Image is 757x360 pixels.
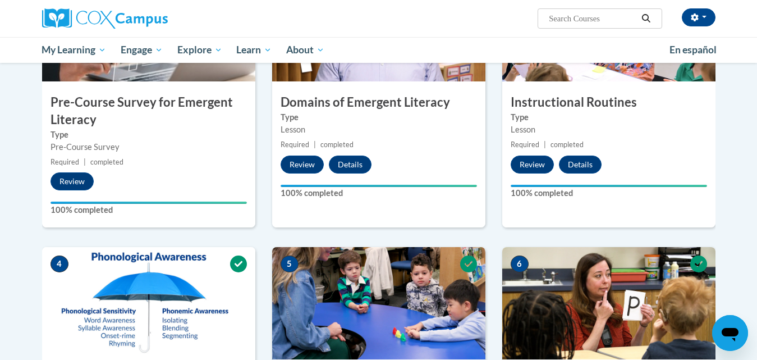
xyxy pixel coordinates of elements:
[281,256,299,272] span: 5
[272,94,485,111] h3: Domains of Emergent Literacy
[42,94,255,129] h3: Pre-Course Survey for Emergent Literacy
[544,140,546,149] span: |
[51,158,79,166] span: Required
[682,8,715,26] button: Account Settings
[320,140,354,149] span: completed
[229,37,279,63] a: Learn
[51,256,68,272] span: 4
[511,185,707,187] div: Your progress
[42,8,255,29] a: Cox Campus
[121,43,163,57] span: Engage
[279,37,332,63] a: About
[177,43,222,57] span: Explore
[51,204,247,216] label: 100% completed
[637,12,654,25] button: Search
[511,256,529,272] span: 6
[42,43,106,57] span: My Learning
[35,37,114,63] a: My Learning
[84,158,86,166] span: |
[712,315,748,351] iframe: Button to launch messaging window, conversation in progress
[281,140,309,149] span: Required
[511,111,707,124] label: Type
[511,140,539,149] span: Required
[170,37,230,63] a: Explore
[51,202,247,204] div: Your progress
[502,247,715,359] img: Course Image
[236,43,272,57] span: Learn
[272,247,485,359] img: Course Image
[281,156,324,174] button: Review
[51,172,94,190] button: Review
[511,156,554,174] button: Review
[502,94,715,111] h3: Instructional Routines
[25,37,732,63] div: Main menu
[511,124,707,136] div: Lesson
[113,37,170,63] a: Engage
[669,44,717,56] span: En español
[51,129,247,141] label: Type
[281,187,477,199] label: 100% completed
[548,12,637,25] input: Search Courses
[511,187,707,199] label: 100% completed
[559,156,602,174] button: Details
[42,247,255,359] img: Course Image
[329,156,371,174] button: Details
[90,158,123,166] span: completed
[286,43,324,57] span: About
[42,8,168,29] img: Cox Campus
[314,140,316,149] span: |
[281,185,477,187] div: Your progress
[281,111,477,124] label: Type
[662,38,724,62] a: En español
[281,124,477,136] div: Lesson
[550,140,584,149] span: completed
[51,141,247,153] div: Pre-Course Survey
